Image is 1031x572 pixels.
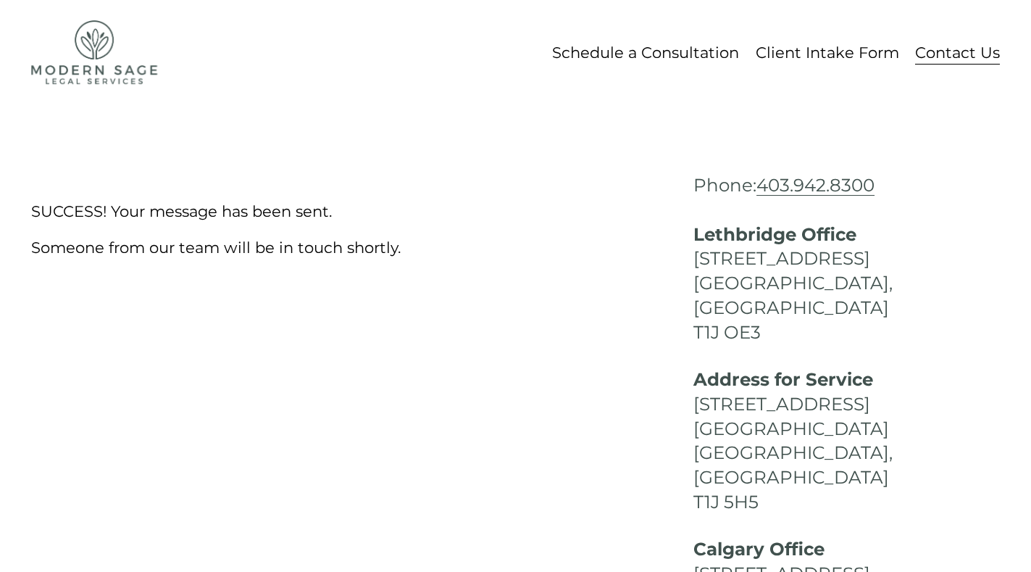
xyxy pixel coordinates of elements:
strong: Address for Service [693,368,873,390]
a: Contact Us [915,38,1000,66]
h4: Phone: [STREET_ADDRESS] [GEOGRAPHIC_DATA], [GEOGRAPHIC_DATA] T1J OE3 [693,173,1000,344]
strong: Calgary Office [693,538,825,560]
img: Modern Sage Legal Services [31,20,158,84]
p: SUCCESS! Your message has been sent. [31,199,586,224]
a: Schedule a Consultation [552,38,739,66]
h4: [STREET_ADDRESS] [GEOGRAPHIC_DATA] [GEOGRAPHIC_DATA], [GEOGRAPHIC_DATA] T1J 5H5 [693,368,1000,514]
a: Client Intake Form [756,38,899,66]
a: 403.942.8300 [756,174,875,196]
p: Someone from our team will be in touch shortly. [31,236,586,260]
strong: Lethbridge Office [693,223,856,245]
